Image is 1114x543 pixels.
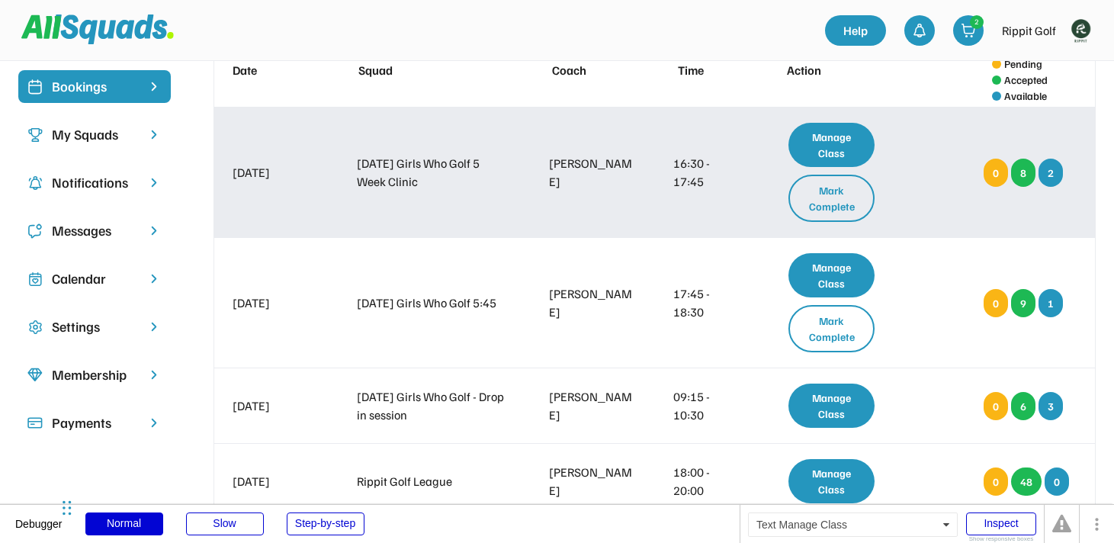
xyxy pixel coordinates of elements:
div: Coach [552,61,637,79]
div: 6 [1011,392,1035,420]
div: 0 [984,159,1008,187]
div: Manage Class [788,123,875,167]
div: Mark Complete [788,175,875,222]
div: Manage Class [788,384,875,428]
div: [DATE] [233,294,317,312]
img: shopping-cart-01%20%281%29.svg [961,23,976,38]
div: 2 [971,16,983,27]
div: Date [233,61,317,79]
div: Show responsive boxes [966,536,1036,542]
div: 1 [1039,289,1063,317]
a: Help [825,15,886,46]
div: 8 [1011,159,1035,187]
img: chevron-right.svg [146,271,162,286]
div: Slow [186,512,264,535]
div: 0 [984,392,1008,420]
div: [DATE] Girls Who Golf 5:45 [357,294,509,312]
div: 0 [1045,467,1069,496]
div: Payments [52,413,137,433]
div: 09:15 - 10:30 [673,387,741,424]
div: Rippit Golf League [357,472,509,490]
img: Icon%20%2819%29.svg [27,79,43,95]
img: chevron-right.svg [146,127,162,142]
img: Icon%20copy%205.svg [27,223,43,239]
div: Settings [52,316,137,337]
div: [PERSON_NAME] [549,154,634,191]
div: [PERSON_NAME] [549,284,634,321]
div: Rippit Golf [1002,21,1056,40]
div: Manage Class [788,253,875,297]
div: Squad [358,61,510,79]
div: 0 [984,289,1008,317]
img: Icon%20copy%203.svg [27,127,43,143]
div: 0 [984,467,1008,496]
div: Pending [1004,56,1042,72]
div: Inspect [966,512,1036,535]
div: Manage Class [788,459,875,503]
img: chevron-right%20copy%203.svg [146,79,162,94]
div: Calendar [52,268,137,289]
div: My Squads [52,124,137,145]
div: Accepted [1004,72,1048,88]
div: Text Manage Class [748,512,958,537]
div: 9 [1011,289,1035,317]
img: chevron-right.svg [146,175,162,190]
img: chevron-right.svg [146,368,162,382]
div: 3 [1039,392,1063,420]
div: Membership [52,365,137,385]
img: Icon%20%2815%29.svg [27,416,43,431]
div: 48 [1011,467,1042,496]
div: [DATE] [233,163,317,182]
div: Time [678,61,746,79]
img: Icon%20copy%208.svg [27,368,43,383]
div: Step-by-step [287,512,364,535]
div: Normal [85,512,163,535]
div: Notifications [52,172,137,193]
div: 16:30 - 17:45 [673,154,741,191]
img: Squad%20Logo.svg [21,14,174,43]
div: [PERSON_NAME] [549,387,634,424]
div: Mark Complete [788,305,875,352]
div: [DATE] [233,472,317,490]
img: Icon%20copy%204.svg [27,175,43,191]
div: [PERSON_NAME] [549,463,634,500]
img: bell-03%20%281%29.svg [912,23,927,38]
div: 18:00 - 20:00 [673,463,741,500]
img: chevron-right.svg [146,223,162,238]
img: Icon%20copy%2016.svg [27,320,43,335]
div: Bookings [52,76,137,97]
img: Rippitlogov2_green.png [1065,15,1096,46]
div: Available [1004,88,1047,104]
div: [DATE] [233,397,317,415]
div: 17:45 - 18:30 [673,284,741,321]
img: Icon%20copy%207.svg [27,271,43,287]
div: Action [787,61,888,79]
img: chevron-right.svg [146,416,162,430]
div: 2 [1039,159,1063,187]
div: Messages [52,220,137,241]
img: chevron-right.svg [146,320,162,334]
div: [DATE] Girls Who Golf - Drop in session [357,387,509,424]
div: [DATE] Girls Who Golf 5 Week Clinic [357,154,509,191]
